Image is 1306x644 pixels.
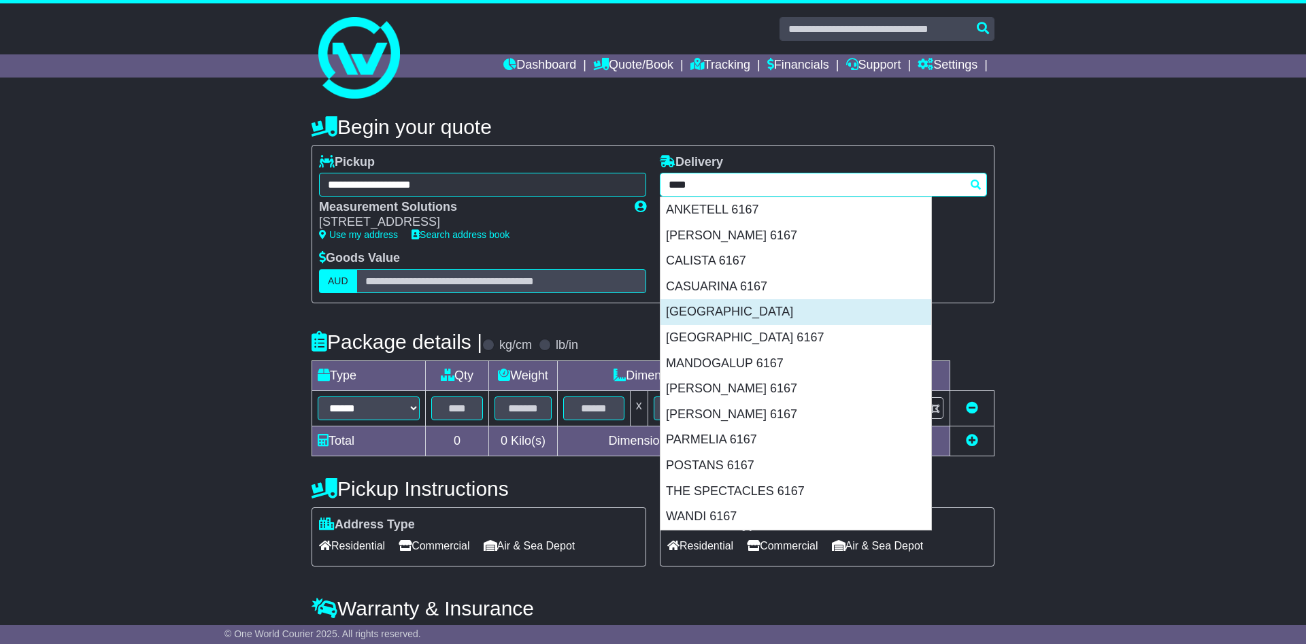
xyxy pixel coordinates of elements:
[312,477,646,500] h4: Pickup Instructions
[660,274,931,300] div: CASUARINA 6167
[660,155,723,170] label: Delivery
[489,360,558,390] td: Weight
[690,54,750,78] a: Tracking
[593,54,673,78] a: Quote/Book
[312,426,426,456] td: Total
[556,338,578,353] label: lb/in
[667,535,733,556] span: Residential
[501,434,507,447] span: 0
[484,535,575,556] span: Air & Sea Depot
[312,116,994,138] h4: Begin your quote
[489,426,558,456] td: Kilo(s)
[399,535,469,556] span: Commercial
[630,390,648,426] td: x
[312,597,994,620] h4: Warranty & Insurance
[660,223,931,249] div: [PERSON_NAME] 6167
[503,54,576,78] a: Dashboard
[557,360,810,390] td: Dimensions (L x W x H)
[660,197,931,223] div: ANKETELL 6167
[966,434,978,447] a: Add new item
[747,535,818,556] span: Commercial
[319,155,375,170] label: Pickup
[660,402,931,428] div: [PERSON_NAME] 6167
[499,338,532,353] label: kg/cm
[319,535,385,556] span: Residential
[319,215,621,230] div: [STREET_ADDRESS]
[312,331,482,353] h4: Package details |
[918,54,977,78] a: Settings
[426,360,489,390] td: Qty
[557,426,810,456] td: Dimensions in Centimetre(s)
[660,299,931,325] div: [GEOGRAPHIC_DATA]
[319,229,398,240] a: Use my address
[660,479,931,505] div: THE SPECTACLES 6167
[660,248,931,274] div: CALISTA 6167
[412,229,509,240] a: Search address book
[312,360,426,390] td: Type
[660,351,931,377] div: MANDOGALUP 6167
[660,504,931,530] div: WANDI 6167
[224,628,421,639] span: © One World Courier 2025. All rights reserved.
[832,535,924,556] span: Air & Sea Depot
[319,518,415,532] label: Address Type
[966,401,978,415] a: Remove this item
[319,251,400,266] label: Goods Value
[660,173,987,197] typeahead: Please provide city
[660,325,931,351] div: [GEOGRAPHIC_DATA] 6167
[846,54,901,78] a: Support
[660,427,931,453] div: PARMELIA 6167
[426,426,489,456] td: 0
[319,269,357,293] label: AUD
[660,376,931,402] div: [PERSON_NAME] 6167
[767,54,829,78] a: Financials
[660,453,931,479] div: POSTANS 6167
[319,200,621,215] div: Measurement Solutions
